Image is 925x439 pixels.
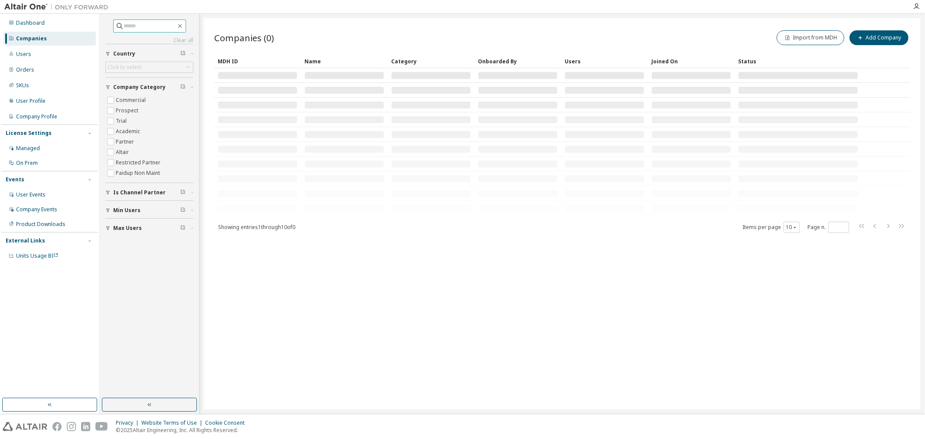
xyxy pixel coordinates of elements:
[850,30,909,45] button: Add Company
[116,105,140,116] label: Prospect
[52,422,62,431] img: facebook.svg
[105,201,193,220] button: Min Users
[786,224,798,231] button: 10
[478,54,558,68] div: Onboarded By
[113,50,135,57] span: Country
[116,116,128,126] label: Trial
[105,219,193,238] button: Max Users
[205,419,250,426] div: Cookie Consent
[16,20,45,26] div: Dashboard
[105,78,193,97] button: Company Category
[304,54,384,68] div: Name
[16,98,46,105] div: User Profile
[108,64,141,71] div: Click to select
[113,84,166,91] span: Company Category
[16,252,59,259] span: Units Usage BI
[16,35,47,42] div: Companies
[67,422,76,431] img: instagram.svg
[113,207,141,214] span: Min Users
[116,137,136,147] label: Partner
[777,30,844,45] button: Import from MDH
[180,225,186,232] span: Clear filter
[391,54,471,68] div: Category
[6,130,52,137] div: License Settings
[113,189,166,196] span: Is Channel Partner
[116,419,141,426] div: Privacy
[742,222,800,233] span: Items per page
[116,147,131,157] label: Altair
[95,422,108,431] img: youtube.svg
[105,37,193,44] a: Clear all
[16,145,40,152] div: Managed
[116,168,162,178] label: Paidup Non Maint
[105,44,193,63] button: Country
[16,160,38,167] div: On Prem
[6,237,45,244] div: External Links
[116,426,250,434] p: © 2025 Altair Engineering, Inc. All Rights Reserved.
[738,54,858,68] div: Status
[113,225,142,232] span: Max Users
[807,222,849,233] span: Page n.
[180,84,186,91] span: Clear filter
[3,422,47,431] img: altair_logo.svg
[180,189,186,196] span: Clear filter
[4,3,113,11] img: Altair One
[180,50,186,57] span: Clear filter
[116,95,147,105] label: Commercial
[218,223,295,231] span: Showing entries 1 through 10 of 0
[180,207,186,214] span: Clear filter
[16,82,29,89] div: SKUs
[81,422,90,431] img: linkedin.svg
[116,157,162,168] label: Restricted Partner
[16,191,46,198] div: User Events
[565,54,644,68] div: Users
[116,126,142,137] label: Academic
[214,32,274,44] span: Companies (0)
[6,176,24,183] div: Events
[106,62,193,72] div: Click to select
[16,66,34,73] div: Orders
[105,183,193,202] button: Is Channel Partner
[651,54,731,68] div: Joined On
[16,51,31,58] div: Users
[16,206,57,213] div: Company Events
[141,419,205,426] div: Website Terms of Use
[16,113,57,120] div: Company Profile
[16,221,65,228] div: Product Downloads
[218,54,297,68] div: MDH ID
